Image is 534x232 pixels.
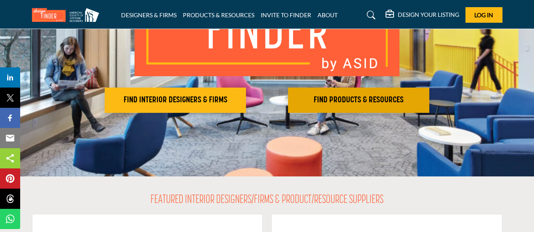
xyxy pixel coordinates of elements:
[288,88,429,113] button: FIND PRODUCTS & RESOURCES
[261,11,311,19] a: INVITE TO FINDER
[359,8,381,22] a: Search
[183,11,254,19] a: PRODUCTS & RESOURCES
[151,193,383,208] h2: FEATURED INTERIOR DESIGNERS/FIRMS & PRODUCT/RESOURCE SUPPLIERS
[121,11,177,19] a: DESIGNERS & FIRMS
[386,10,459,20] div: DESIGN YOUR LISTING
[465,7,502,23] button: Log In
[107,95,243,105] h2: FIND INTERIOR DESIGNERS & FIRMS
[105,88,246,113] button: FIND INTERIOR DESIGNERS & FIRMS
[32,8,103,22] img: Site Logo
[291,95,427,105] h2: FIND PRODUCTS & RESOURCES
[398,11,459,19] h5: DESIGN YOUR LISTING
[317,11,338,19] a: ABOUT
[474,11,493,19] span: Log In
